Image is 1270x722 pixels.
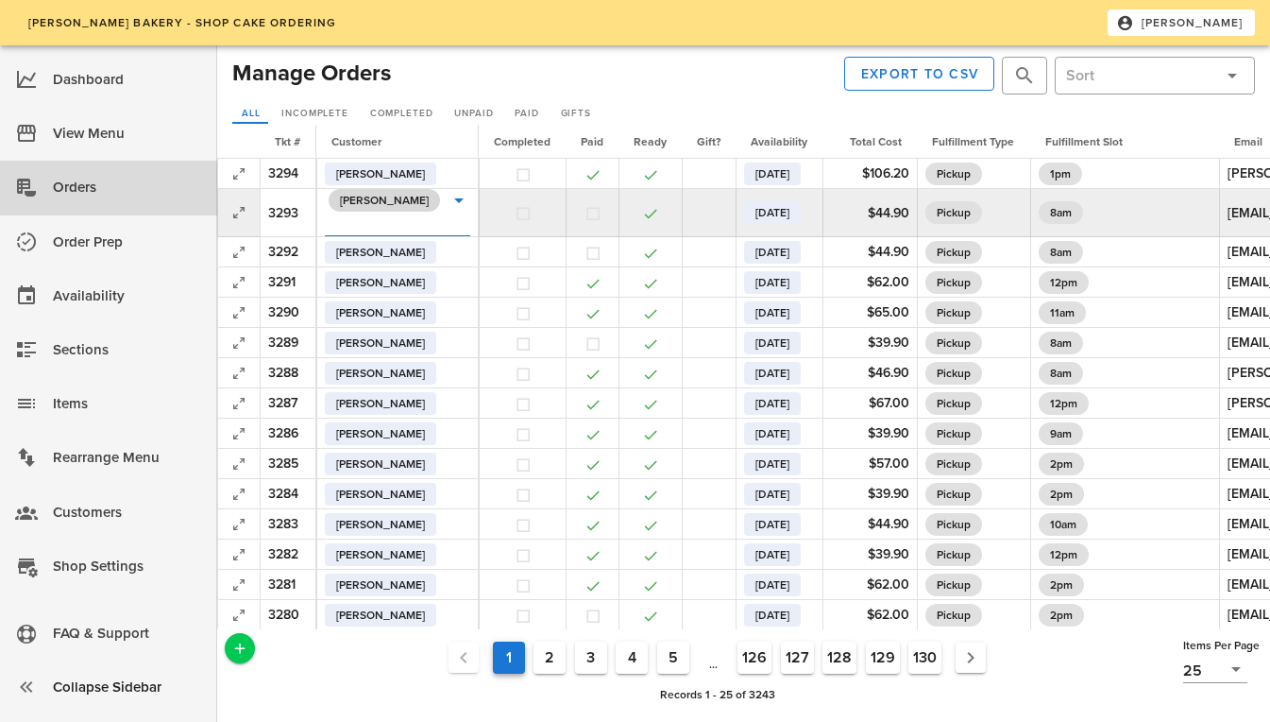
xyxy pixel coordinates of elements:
th: Fulfillment Type [917,125,1030,159]
span: Total Cost [850,135,902,148]
button: [PERSON_NAME] [1108,9,1255,36]
span: Pickup [937,483,971,506]
a: [PERSON_NAME] [329,189,440,212]
td: 3289 [260,328,316,358]
span: Tkt # [275,135,300,148]
span: 1pm [1050,163,1071,185]
td: 3282 [260,540,316,570]
td: $62.00 [822,600,917,630]
span: 12pm [1050,392,1077,415]
button: Expand Record [226,541,252,568]
button: Goto Page 3 [575,642,607,674]
span: 2pm [1050,483,1073,506]
span: Pickup [937,271,971,294]
a: Paid [506,105,548,124]
div: View Menu [53,118,202,149]
span: Pickup [937,453,971,475]
button: Expand Record [226,161,252,187]
td: 3292 [260,237,316,267]
a: All [232,105,268,124]
th: Fulfillment Slot [1030,125,1219,159]
span: Paid [514,108,538,119]
span: [PERSON_NAME] [336,422,425,445]
span: 8am [1050,362,1072,385]
th: Total Cost [822,125,917,159]
span: ... [699,643,729,673]
button: Goto Page 4 [616,642,648,674]
span: [DATE] [755,422,789,445]
td: $62.00 [822,267,917,298]
span: Availability [751,135,807,148]
td: $46.90 [822,358,917,388]
button: Goto Page 5 [657,642,689,674]
span: Pickup [937,513,971,536]
div: 25 [1183,658,1247,682]
span: 2pm [1050,453,1073,475]
button: Current Page, Page 1 [493,642,525,674]
div: Sections [53,335,202,366]
span: Customer [331,135,381,148]
button: Goto Page 126 [737,642,771,674]
span: [PERSON_NAME] [336,362,425,385]
span: Pickup [937,604,971,627]
span: 8am [1050,241,1072,264]
span: [PERSON_NAME] [1120,14,1244,31]
span: Email [1234,135,1262,148]
td: 3291 [260,267,316,298]
td: $39.90 [822,328,917,358]
span: [DATE] [755,574,789,596]
span: Gifts [560,108,591,119]
button: Expand Record [226,511,252,538]
td: 3283 [260,509,316,540]
div: Records 1 - 25 of 3243 [255,682,1179,707]
td: $62.00 [822,570,917,600]
td: 3285 [260,449,316,479]
button: Expand Record [226,421,252,447]
th: Availability [736,125,822,159]
span: [DATE] [755,392,789,415]
h2: Manage Orders [232,57,391,91]
button: Expand Record [226,451,252,477]
span: [PERSON_NAME] [336,332,425,354]
td: $57.00 [822,449,917,479]
span: Completed [369,108,433,119]
td: 3290 [260,298,316,328]
button: prepend icon [1013,64,1036,87]
span: Gift? [697,135,720,148]
span: Fulfillment Type [932,135,1014,148]
button: Goto Page 130 [908,642,941,674]
span: Export to CSV [860,66,979,82]
div: Collapse Sidebar [53,672,202,703]
a: Incomplete [272,105,357,124]
a: [PERSON_NAME] Bakery - Shop Cake Ordering [15,9,348,36]
span: Pickup [937,201,971,224]
div: Hit Enter to search [1002,57,1047,95]
div: Orders [53,172,202,203]
span: [DATE] [755,241,789,264]
th: Completed [479,125,566,159]
span: Unpaid [453,108,493,119]
span: Pickup [937,422,971,445]
td: $106.20 [822,159,917,189]
td: $44.90 [822,237,917,267]
span: [DATE] [755,513,789,536]
td: $39.90 [822,419,917,449]
span: [DATE] [755,362,789,385]
span: [PERSON_NAME] [336,301,425,324]
th: Gift? [682,125,736,159]
span: Items Per Page [1183,639,1260,652]
td: 3294 [260,159,316,189]
button: Goto Page 2 [533,642,566,674]
div: 25 [1183,662,1202,679]
span: [DATE] [755,543,789,566]
span: 8am [1050,201,1072,224]
span: [DATE] [755,201,789,224]
td: $67.00 [822,388,917,419]
button: Next page [956,643,986,673]
span: 8am [1050,332,1072,354]
td: $44.90 [822,189,917,237]
td: 3280 [260,600,316,630]
button: Expand Record [226,481,252,507]
div: Customers [53,497,202,528]
span: All [241,108,261,119]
